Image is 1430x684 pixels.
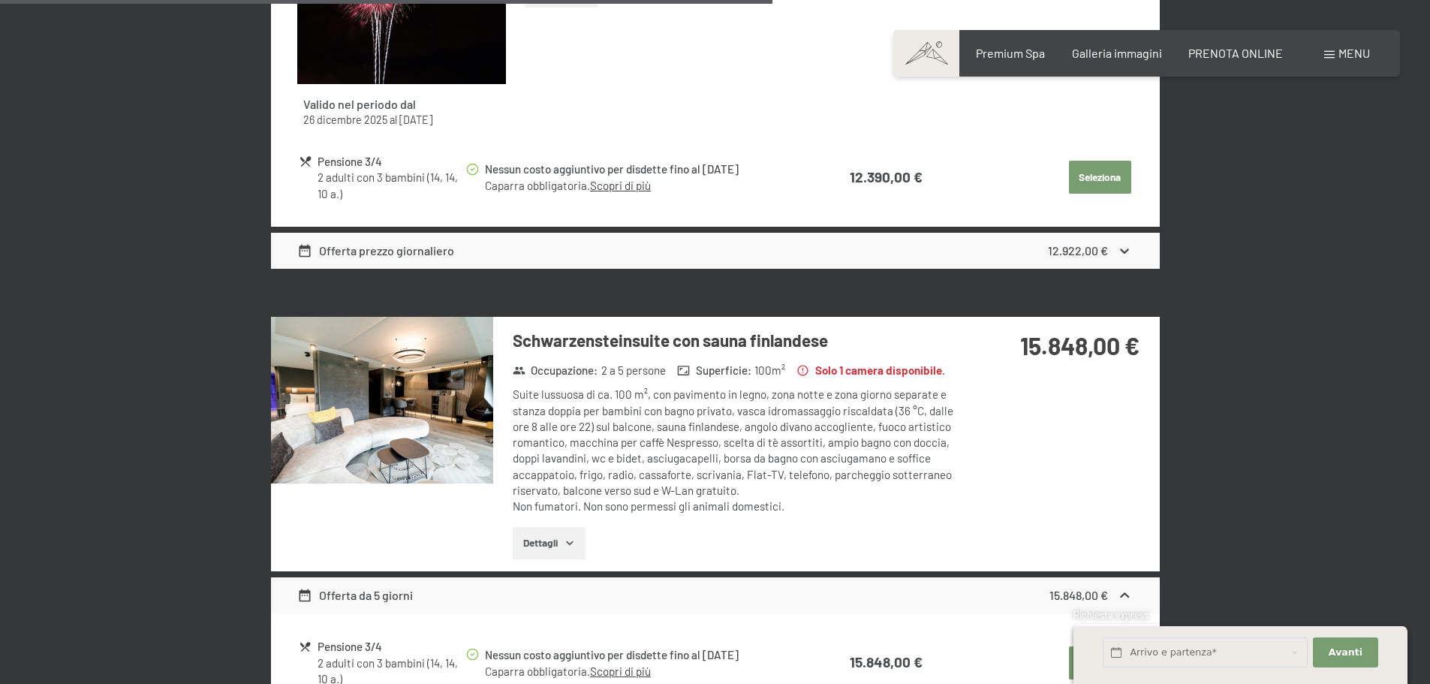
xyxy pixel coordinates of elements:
[318,153,464,170] div: Pensione 3/4
[1072,46,1162,60] a: Galleria immagini
[485,161,797,178] div: Nessun costo aggiuntivo per disdette fino al [DATE]
[271,577,1160,613] div: Offerta da 5 giorni15.848,00 €
[513,363,598,378] strong: Occupazione :
[303,113,500,128] div: al
[303,113,387,126] time: 26/12/2025
[1020,331,1139,360] strong: 15.848,00 €
[1329,646,1362,659] span: Avanti
[485,646,797,664] div: Nessun costo aggiuntivo per disdette fino al [DATE]
[1048,243,1108,258] strong: 12.922,00 €
[1049,588,1108,602] strong: 15.848,00 €
[590,179,651,192] a: Scopri di più
[271,233,1160,269] div: Offerta prezzo giornaliero12.922,00 €
[601,363,666,378] span: 2 a 5 persone
[513,387,959,514] div: Suite lussuosa di ca. 100 m², con pavimento in legno, zona notte e zona giorno separate e stanza ...
[303,97,416,111] strong: Valido nel periodo dal
[590,664,651,678] a: Scopri di più
[399,113,432,126] time: 02/01/2026
[1073,609,1149,621] span: Richiesta express
[1313,637,1377,668] button: Avanti
[754,363,785,378] span: 100 m²
[677,363,751,378] strong: Superficie :
[513,329,959,352] h3: Schwarzensteinsuite con sauna finlandese
[297,242,454,260] div: Offerta prezzo giornaliero
[850,168,923,185] strong: 12.390,00 €
[318,638,464,655] div: Pensione 3/4
[297,586,413,604] div: Offerta da 5 giorni
[850,653,923,670] strong: 15.848,00 €
[796,363,945,378] strong: Solo 1 camera disponibile.
[1188,46,1283,60] a: PRENOTA ONLINE
[318,170,464,202] div: 2 adulti con 3 bambini (14, 14, 10 a.)
[1069,161,1131,194] button: Seleziona
[271,317,493,484] img: mss_renderimg.php
[485,664,797,679] div: Caparra obbligatoria.
[485,178,797,194] div: Caparra obbligatoria.
[513,527,586,560] button: Dettagli
[1338,46,1370,60] span: Menu
[976,46,1045,60] a: Premium Spa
